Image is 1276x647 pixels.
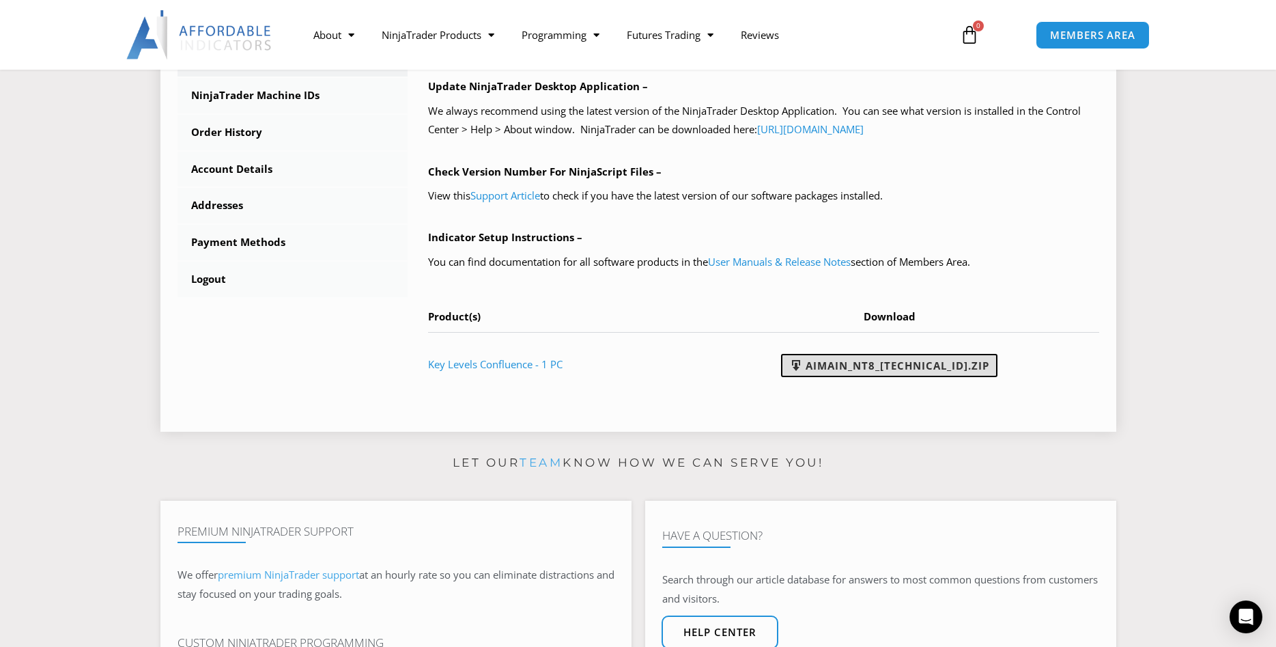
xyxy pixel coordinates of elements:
[508,19,613,51] a: Programming
[178,152,408,187] a: Account Details
[178,78,408,113] a: NinjaTrader Machine IDs
[428,165,662,178] b: Check Version Number For NinjaScript Files –
[178,225,408,260] a: Payment Methods
[939,15,999,55] a: 0
[178,115,408,150] a: Order History
[428,102,1099,140] p: We always recommend using the latest version of the NinjaTrader Desktop Application. You can see ...
[126,10,273,59] img: LogoAI | Affordable Indicators – NinjaTrader
[613,19,727,51] a: Futures Trading
[428,230,582,244] b: Indicator Setup Instructions –
[218,568,359,581] a: premium NinjaTrader support
[683,627,756,637] span: Help center
[781,354,997,377] a: AIMain_NT8_[TECHNICAL_ID].zip
[1230,601,1262,633] div: Open Intercom Messenger
[160,452,1116,474] p: Let our know how we can serve you!
[428,187,1099,206] p: View this to check if you have the latest version of our software packages installed.
[520,456,563,469] a: team
[727,19,793,51] a: Reviews
[178,568,614,601] span: at an hourly rate so you can eliminate distractions and stay focused on your trading goals.
[428,79,648,93] b: Update NinjaTrader Desktop Application –
[368,19,508,51] a: NinjaTrader Products
[708,255,851,269] a: User Manuals & Release Notes
[428,309,481,323] span: Product(s)
[178,525,614,538] h4: Premium NinjaTrader Support
[662,529,1099,542] h4: Have A Question?
[1050,30,1135,40] span: MEMBERS AREA
[178,262,408,297] a: Logout
[300,19,944,51] nav: Menu
[470,189,540,202] a: Support Article
[757,122,864,136] a: [URL][DOMAIN_NAME]
[662,570,1099,609] p: Search through our article database for answers to most common questions from customers and visit...
[178,568,218,581] span: We offer
[864,309,916,323] span: Download
[300,19,368,51] a: About
[1036,21,1150,49] a: MEMBERS AREA
[178,188,408,223] a: Addresses
[428,253,1099,272] p: You can find documentation for all software products in the section of Members Area.
[428,357,563,371] a: Key Levels Confluence - 1 PC
[973,20,984,31] span: 0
